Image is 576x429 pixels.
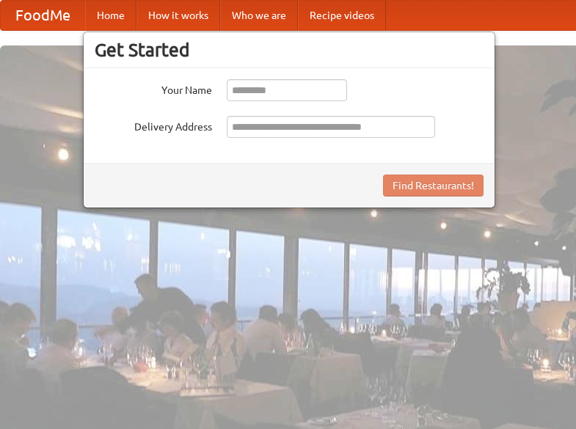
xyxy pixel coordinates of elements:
[298,1,386,30] a: Recipe videos
[95,39,484,61] h3: Get Started
[85,1,136,30] a: Home
[95,79,212,98] label: Your Name
[383,175,484,197] button: Find Restaurants!
[136,1,220,30] a: How it works
[220,1,298,30] a: Who we are
[1,1,85,30] a: FoodMe
[95,116,212,134] label: Delivery Address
